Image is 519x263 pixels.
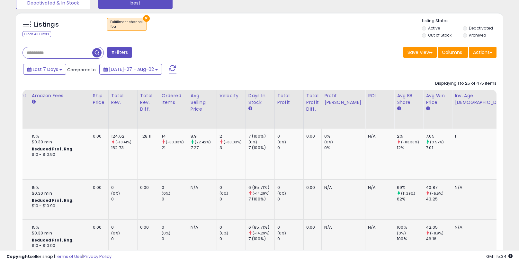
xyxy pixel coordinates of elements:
[67,67,97,73] span: Compared to:
[397,106,401,112] small: Avg BB Share.
[219,185,246,191] div: 0
[248,145,274,151] div: 7 (100%)
[55,253,82,259] a: Terms of Use
[93,185,103,191] div: 0.00
[426,225,452,230] div: 42.05
[248,196,274,202] div: 7 (100%)
[277,140,286,145] small: (0%)
[22,31,51,37] div: Clear All Filters
[162,92,185,106] div: Ordered Items
[111,185,137,191] div: 0
[401,191,415,196] small: (11.29%)
[111,225,137,230] div: 0
[191,133,217,139] div: 8.9
[324,225,360,230] div: N/A
[32,146,74,152] b: Reduced Prof. Rng.
[32,198,74,203] b: Reduced Prof. Rng.
[253,191,270,196] small: (-14.29%)
[277,185,303,191] div: 0
[324,92,362,106] div: Profit [PERSON_NAME]
[442,49,462,55] span: Columns
[219,92,243,99] div: Velocity
[403,47,437,58] button: Save View
[469,47,497,58] button: Actions
[111,236,137,242] div: 0
[277,133,303,139] div: 0
[107,47,132,58] button: Filters
[277,231,286,236] small: (0%)
[219,133,246,139] div: 2
[111,191,120,196] small: (0%)
[219,231,228,236] small: (0%)
[248,225,274,230] div: 6 (85.71%)
[455,225,517,230] div: N/A
[32,133,85,139] div: 15%
[277,145,303,151] div: 0
[99,64,162,75] button: [DATE]-27 - Aug-02
[32,203,85,209] div: $10 - $10.90
[397,225,423,230] div: 100%
[93,225,103,230] div: 0.00
[219,191,228,196] small: (0%)
[368,225,389,230] div: N/A
[162,231,171,236] small: (0%)
[162,236,188,242] div: 0
[248,106,252,112] small: Days In Stock.
[397,145,423,151] div: 12%
[6,253,30,259] strong: Copyright
[140,225,154,230] div: 0.00
[248,185,274,191] div: 6 (85.71%)
[397,236,423,242] div: 100%
[426,92,449,106] div: Avg Win Price
[162,133,188,139] div: 14
[368,133,389,139] div: N/A
[426,236,452,242] div: 46.16
[397,133,423,139] div: 2%
[2,92,26,106] div: Fulfillment Cost
[111,133,137,139] div: 124.62
[219,145,246,151] div: 3
[111,145,137,151] div: 152.73
[426,145,452,151] div: 7.01
[140,92,156,113] div: Total Rev. Diff.
[23,64,66,75] button: Last 7 Days
[469,32,486,38] label: Archived
[428,25,440,31] label: Active
[435,81,497,87] div: Displaying 1 to 25 of 475 items
[195,140,211,145] small: (22.42%)
[162,225,188,230] div: 0
[93,133,103,139] div: 0.00
[430,191,443,196] small: (-5.5%)
[140,185,154,191] div: 0.00
[143,15,150,22] button: ×
[32,243,85,249] div: $10 - $10.90
[248,92,272,106] div: Days In Stock
[324,145,365,151] div: 0%
[32,92,87,99] div: Amazon Fees
[306,185,317,191] div: 0.00
[277,225,303,230] div: 0
[368,92,391,99] div: ROI
[397,231,406,236] small: (0%)
[162,196,188,202] div: 0
[219,236,246,242] div: 0
[115,140,131,145] small: (-18.41%)
[224,140,242,145] small: (-33.33%)
[32,99,36,105] small: Amazon Fees.
[32,191,85,196] div: $0.30 min
[324,140,333,145] small: (0%)
[306,92,319,113] div: Total Profit Diff.
[455,185,517,191] div: N/A
[306,225,317,230] div: 0.00
[422,18,503,24] p: Listing States:
[368,185,389,191] div: N/A
[32,225,85,230] div: 15%
[32,139,85,145] div: $0.30 min
[93,92,106,106] div: Ship Price
[166,140,184,145] small: (-33.33%)
[162,145,188,151] div: 21
[277,196,303,202] div: 0
[426,185,452,191] div: 40.87
[34,20,59,29] h5: Listings
[83,253,112,259] a: Privacy Policy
